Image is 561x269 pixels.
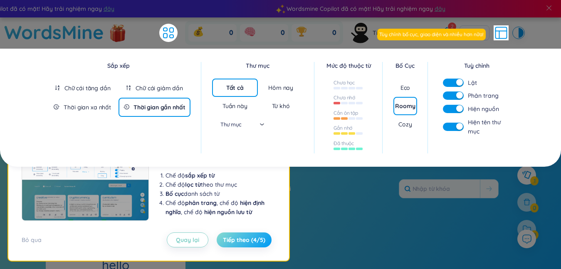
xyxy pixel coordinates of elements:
sup: 2 [448,22,456,31]
span: Hiện tên thư mục [468,118,510,136]
span: Hiện nguồn [468,104,499,114]
span: sort-descending [126,85,131,91]
div: Chưa học [334,79,355,86]
b: sắp xếp từ [185,172,215,179]
span: đây [434,4,445,13]
span: Tín [PERSON_NAME] [373,28,430,37]
div: Đã thuộc [334,140,354,147]
span: Quay lại [176,236,199,244]
div: Tất cả [226,84,244,92]
button: Quay lại [167,232,208,247]
div: Roomy [395,102,415,110]
div: Chưa nhớ [334,94,355,101]
span: 0 [332,28,336,37]
div: Cozy [398,120,412,128]
span: 0 [281,28,285,37]
a: avatar [350,22,373,43]
span: đây [103,4,114,13]
span: sort-ascending [54,85,60,91]
div: Mức độ thuộc từ [325,61,372,70]
li: Chế độ theo thư mục [166,180,268,189]
div: Thời gian xa nhất [64,103,111,111]
span: Tiếp theo (4/5) [223,236,265,244]
a: WordsMine [4,17,104,47]
input: Nhập từ khóa [399,180,480,198]
div: Thời gian gần nhất [133,103,185,111]
span: field-time [124,104,129,110]
div: Chữ cái giảm dần [136,84,183,92]
span: Lật [468,79,477,87]
img: avatar [350,22,371,43]
li: danh sách từ [166,189,268,198]
div: Chữ cái tăng dần [64,84,111,92]
div: Bỏ qua [22,235,42,244]
div: Từ khó [272,102,290,110]
div: Tuỳ chỉnh [439,61,514,70]
b: phân trang [185,199,217,207]
div: Cần ôn tập [334,110,358,116]
div: Eco [400,84,410,92]
li: Chế độ [166,171,268,180]
span: 0 [229,28,233,37]
li: Chế độ , chế độ , chế độ [166,198,268,217]
div: Sắp xếp [47,61,190,70]
span: Phân trang [468,91,499,100]
b: Bố cục [166,190,184,197]
span: 2 [451,23,454,30]
div: Thư mục [212,61,304,70]
span: field-time [54,104,59,110]
button: Tiếp theo (4/5) [217,232,272,247]
div: Tuần này [222,102,247,110]
div: Gần nhớ [334,125,352,131]
div: Hôm nay [268,84,293,92]
div: Bố Cục [393,61,417,70]
img: flashSalesIcon.a7f4f837.png [109,20,126,45]
b: hiện nguồn lưu từ [204,208,252,216]
b: lọc từ [185,181,201,188]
